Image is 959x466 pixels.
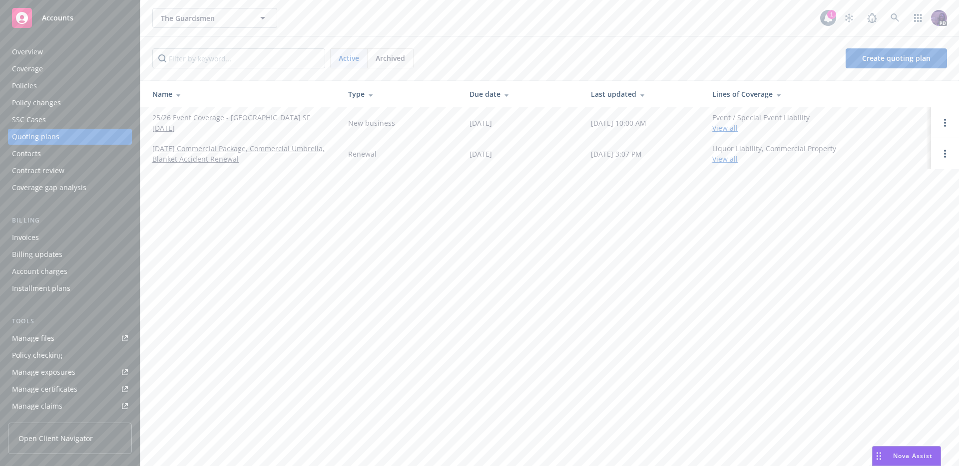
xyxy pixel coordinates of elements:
div: Liquor Liability, Commercial Property [712,143,836,164]
div: Billing updates [12,246,62,262]
div: Invoices [12,230,39,245]
a: Manage certificates [8,381,132,397]
a: Coverage [8,61,132,77]
div: Renewal [348,149,377,159]
div: [DATE] 10:00 AM [591,118,646,128]
button: Nova Assist [872,446,941,466]
a: View all [712,154,738,164]
div: Quoting plans [12,129,59,145]
a: Policies [8,78,132,94]
a: Invoices [8,230,132,245]
div: Overview [12,44,43,60]
div: Manage exposures [12,364,75,380]
a: SSC Cases [8,112,132,128]
div: Coverage [12,61,43,77]
div: Contract review [12,163,64,179]
a: Contacts [8,146,132,162]
span: Create quoting plan [862,53,931,63]
div: [DATE] [470,118,492,128]
div: Manage claims [12,398,62,414]
div: Tools [8,316,132,326]
a: Quoting plans [8,129,132,145]
span: Archived [376,53,405,63]
div: Billing [8,216,132,226]
div: New business [348,118,395,128]
a: Open options [939,117,951,129]
div: Due date [470,89,575,99]
a: Billing updates [8,246,132,262]
span: Accounts [42,14,73,22]
div: Contacts [12,146,41,162]
a: 25/26 Event Coverage - [GEOGRAPHIC_DATA] SF [DATE] [152,112,332,133]
a: Installment plans [8,280,132,296]
a: Manage exposures [8,364,132,380]
a: Stop snowing [839,8,859,28]
div: 1 [827,10,836,19]
div: Lines of Coverage [712,89,923,99]
a: View all [712,123,738,133]
div: Coverage gap analysis [12,180,86,196]
a: Create quoting plan [846,48,947,68]
a: Manage claims [8,398,132,414]
a: Accounts [8,4,132,32]
a: Policy changes [8,95,132,111]
img: photo [931,10,947,26]
div: Installment plans [12,280,70,296]
a: Account charges [8,263,132,279]
a: Switch app [908,8,928,28]
a: Search [885,8,905,28]
div: Type [348,89,454,99]
div: [DATE] [470,149,492,159]
a: Policy checking [8,347,132,363]
div: [DATE] 3:07 PM [591,149,642,159]
a: Report a Bug [862,8,882,28]
a: Contract review [8,163,132,179]
div: Policy changes [12,95,61,111]
a: Overview [8,44,132,60]
div: Event / Special Event Liability [712,112,810,133]
div: Policies [12,78,37,94]
a: Open options [939,148,951,160]
div: SSC Cases [12,112,46,128]
div: Manage files [12,330,54,346]
div: Drag to move [873,447,885,466]
div: Manage certificates [12,381,77,397]
div: Account charges [12,263,67,279]
span: Open Client Navigator [18,433,93,444]
div: Policy checking [12,347,62,363]
div: Last updated [591,89,696,99]
button: The Guardsmen [152,8,277,28]
a: Coverage gap analysis [8,180,132,196]
span: Nova Assist [893,452,933,460]
div: Name [152,89,332,99]
a: [DATE] Commercial Package, Commercial Umbrella, Blanket Accident Renewal [152,143,332,164]
span: The Guardsmen [161,13,247,23]
input: Filter by keyword... [152,48,325,68]
a: Manage files [8,330,132,346]
span: Active [339,53,359,63]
